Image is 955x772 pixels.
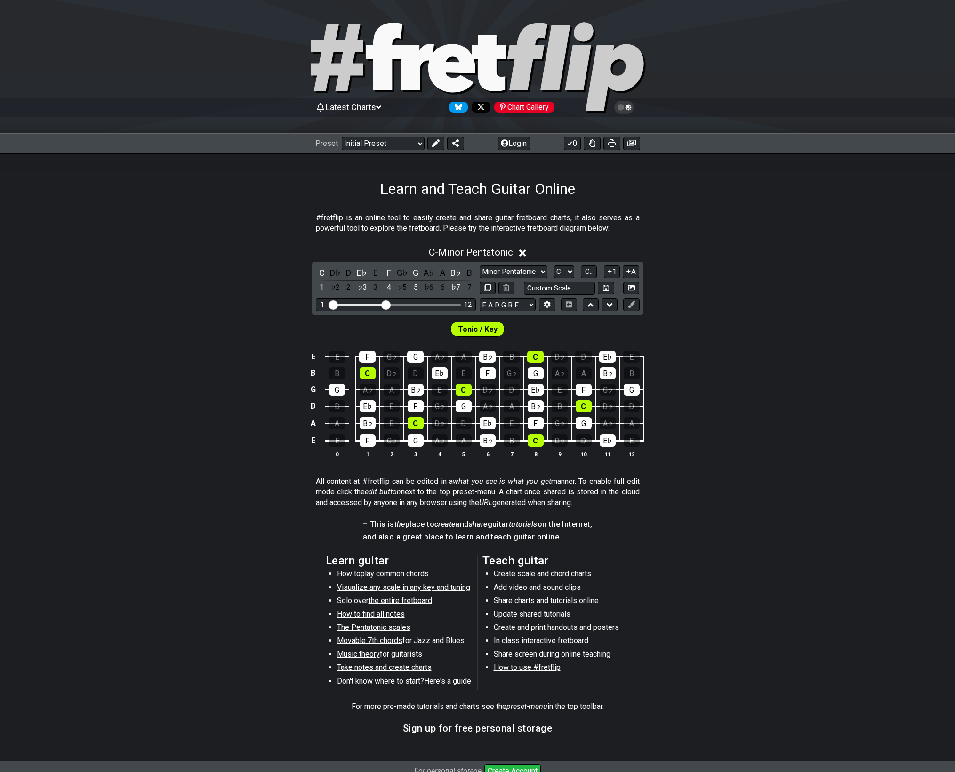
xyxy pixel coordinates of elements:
[528,400,544,412] div: B♭
[337,676,471,689] li: Don't know where to start?
[329,417,345,429] div: A
[624,434,640,447] div: E
[603,137,620,150] button: Print
[316,281,328,294] div: toggle scale degree
[576,417,592,429] div: G
[504,400,520,412] div: A
[458,322,498,336] span: First enable full edit mode to edit
[329,281,341,294] div: toggle scale degree
[479,351,496,363] div: B♭
[464,301,472,309] div: 12
[450,266,462,279] div: toggle pitch class
[360,384,376,396] div: A♭
[360,434,376,447] div: F
[394,520,405,529] em: the
[598,282,614,295] button: Store user defined scale
[494,649,628,662] li: Share screen during online teaching
[360,400,376,412] div: E♭
[600,400,616,412] div: D♭
[343,266,355,279] div: toggle pitch class
[494,622,628,635] li: Create and print handouts and posters
[480,400,496,412] div: A♭
[329,434,345,447] div: E
[624,384,640,396] div: G
[600,384,616,396] div: G♭
[583,298,599,311] button: Move up
[326,102,376,112] span: Latest Charts
[600,417,616,429] div: A♭
[576,367,592,379] div: A
[326,555,473,566] h2: Learn guitar
[455,351,472,363] div: A
[343,281,355,294] div: toggle scale degree
[365,487,401,496] em: edit button
[427,137,444,150] button: Edit Preset
[482,555,630,566] h2: Teach guitar
[554,265,574,278] select: Tonic/Root
[552,384,568,396] div: E
[494,663,561,672] span: How to use #fretflip
[361,569,429,578] span: play common chords
[584,137,601,150] button: Toggle Dexterity for all fretkits
[325,449,349,459] th: 0
[604,265,620,278] button: 1
[451,449,475,459] th: 5
[504,367,520,379] div: G♭
[337,595,471,609] li: Solo over
[463,281,475,294] div: toggle scale degree
[356,266,368,279] div: toggle pitch class
[523,449,547,459] th: 8
[463,266,475,279] div: toggle pitch class
[379,449,403,459] th: 2
[409,281,422,294] div: toggle scale degree
[329,400,345,412] div: D
[494,609,628,622] li: Update shared tutorials
[329,266,341,279] div: toggle pitch class
[576,400,592,412] div: C
[408,417,424,429] div: C
[359,351,376,363] div: F
[561,298,577,311] button: Toggle horizontal chord view
[403,449,427,459] th: 3
[498,137,530,150] button: Login
[480,282,496,295] button: Copy
[432,367,448,379] div: E♭
[316,298,476,311] div: Visible fret range
[623,298,639,311] button: First click edit preset to enable marker editing
[453,477,551,486] em: what you see is what you get
[624,367,640,379] div: B
[307,349,319,365] td: E
[585,267,593,276] span: C..
[396,281,409,294] div: toggle scale degree
[360,417,376,429] div: B♭
[423,281,435,294] div: toggle scale degree
[456,367,472,379] div: E
[445,102,468,113] a: Follow #fretflip at Bluesky
[337,569,471,582] li: How to
[624,417,640,429] div: A
[307,398,319,415] td: D
[624,400,640,412] div: D
[369,596,432,605] span: the entire fretboard
[552,400,568,412] div: B
[329,351,345,363] div: E
[576,384,592,396] div: F
[403,723,553,733] h3: Sign up for free personal storage
[409,266,422,279] div: toggle pitch class
[369,266,382,279] div: toggle pitch class
[434,520,455,529] em: create
[595,449,619,459] th: 11
[504,434,520,447] div: B
[337,635,471,649] li: for Jazz and Blues
[363,532,592,542] h4: and also a great place to learn and teach guitar online.
[384,367,400,379] div: D♭
[396,266,409,279] div: toggle pitch class
[432,417,448,429] div: D♭
[503,351,520,363] div: B
[600,434,616,447] div: E♭
[623,282,639,295] button: Create Image
[528,434,544,447] div: C
[337,663,432,672] span: Take notes and create charts
[456,384,472,396] div: C
[552,434,568,447] div: D♭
